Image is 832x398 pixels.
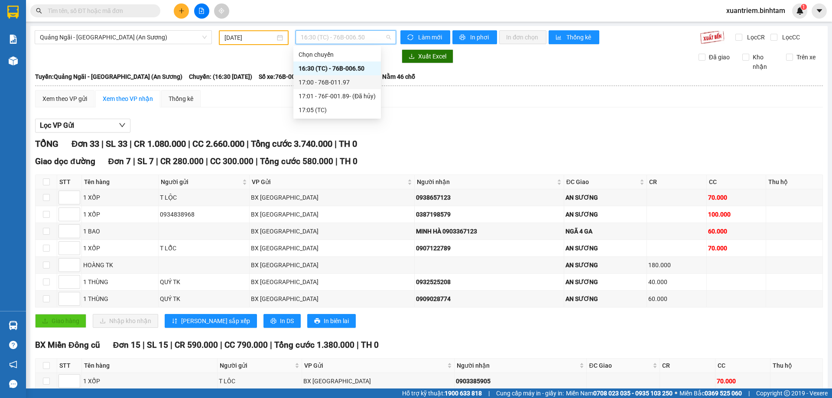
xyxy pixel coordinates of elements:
[160,277,248,287] div: QUÝ TK
[119,122,126,129] span: down
[70,381,80,388] span: Decrease Value
[407,34,415,41] span: sync
[224,340,268,350] span: CC 790.000
[307,314,356,328] button: printerIn biên lai
[566,32,592,42] span: Thống kê
[133,156,135,166] span: |
[48,6,150,16] input: Tìm tên, số ĐT hoặc mã đơn
[70,248,80,255] span: Decrease Value
[299,91,376,101] div: 17:01 - 76F-001.89 - (Đã hủy)
[73,376,78,381] span: up
[812,3,827,19] button: caret-down
[188,139,190,149] span: |
[679,388,742,398] span: Miền Bắc
[251,277,413,287] div: BX [GEOGRAPHIC_DATA]
[409,53,415,60] span: download
[218,8,224,14] span: aim
[549,30,599,44] button: bar-chartThống kê
[496,388,564,398] span: Cung cấp máy in - giấy in:
[418,32,443,42] span: Làm mới
[73,266,78,271] span: down
[42,94,87,104] div: Xem theo VP gửi
[457,361,578,370] span: Người nhận
[175,340,218,350] span: CR 590.000
[9,56,18,65] img: warehouse-icon
[70,265,80,272] span: Decrease Value
[299,64,376,73] div: 16:30 (TC) - 76B-006.50
[565,193,645,202] div: AN SƯƠNG
[198,8,205,14] span: file-add
[160,243,248,253] div: T LỖC
[708,243,765,253] div: 70.000
[70,275,80,282] span: Increase Value
[660,359,715,373] th: CR
[83,376,216,386] div: 1 XỐP
[715,359,770,373] th: CC
[70,259,80,265] span: Increase Value
[302,373,455,390] td: BX Quảng Ngãi
[499,30,546,44] button: In đơn chọn
[252,177,405,187] span: VP Gửi
[73,300,78,305] span: down
[708,193,765,202] div: 70.000
[299,78,376,87] div: 17:00 - 76B-011.97
[101,139,104,149] span: |
[565,277,645,287] div: AN SƯƠNG
[224,33,275,42] input: 09/08/2025
[70,375,80,381] span: Increase Value
[452,30,497,44] button: printerIn phơi
[189,72,252,81] span: Chuyến: (16:30 [DATE])
[73,382,78,387] span: down
[565,227,645,236] div: NGÃ 4 GA
[416,294,562,304] div: 0909028774
[263,314,301,328] button: printerIn DS
[70,225,80,231] span: Increase Value
[9,380,17,388] span: message
[70,231,80,238] span: Decrease Value
[35,340,100,350] span: BX Miền Đông cũ
[35,156,95,166] span: Giao dọc đường
[566,177,638,187] span: ĐC Giao
[137,156,154,166] span: SL 7
[707,175,767,189] th: CC
[324,316,349,326] span: In biên lai
[73,215,78,220] span: down
[402,388,482,398] span: Hỗ trợ kỹ thuật:
[192,139,244,149] span: CC 2.660.000
[70,282,80,288] span: Decrease Value
[675,392,677,395] span: ⚪️
[251,210,413,219] div: BX [GEOGRAPHIC_DATA]
[143,340,145,350] span: |
[9,35,18,44] img: solution-icon
[744,32,766,42] span: Lọc CR
[801,4,807,10] sup: 1
[250,291,414,307] td: BX Quảng Ngãi
[459,34,467,41] span: printer
[293,48,381,61] div: Chọn chuyến
[147,340,168,350] span: SL 15
[416,227,562,236] div: MINH HÀ 0903367123
[35,119,130,133] button: Lọc VP Gửi
[339,139,357,149] span: TH 0
[73,226,78,231] span: up
[749,52,780,71] span: Kho nhận
[256,156,258,166] span: |
[416,193,562,202] div: 0938657123
[251,227,413,236] div: BX [GEOGRAPHIC_DATA]
[219,376,300,386] div: T LÔC
[73,232,78,237] span: down
[470,32,490,42] span: In phơi
[335,156,338,166] span: |
[708,227,765,236] div: 60.000
[220,340,222,350] span: |
[82,359,218,373] th: Tên hàng
[156,156,158,166] span: |
[700,30,725,44] img: 9k=
[130,139,132,149] span: |
[251,139,332,149] span: Tổng cước 3.740.000
[70,214,80,221] span: Decrease Value
[648,260,705,270] div: 180.000
[251,294,413,304] div: BX [GEOGRAPHIC_DATA]
[7,6,19,19] img: logo-vxr
[73,294,78,299] span: up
